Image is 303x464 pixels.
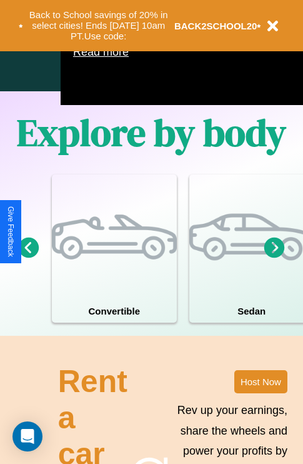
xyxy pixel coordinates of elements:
[6,206,15,257] div: Give Feedback
[12,421,42,451] div: Open Intercom Messenger
[23,6,174,45] button: Back to School savings of 20% in select cities! Ends [DATE] 10am PT.Use code:
[174,21,257,31] b: BACK2SCHOOL20
[52,300,177,323] h4: Convertible
[234,370,287,393] button: Host Now
[17,107,286,158] h1: Explore by body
